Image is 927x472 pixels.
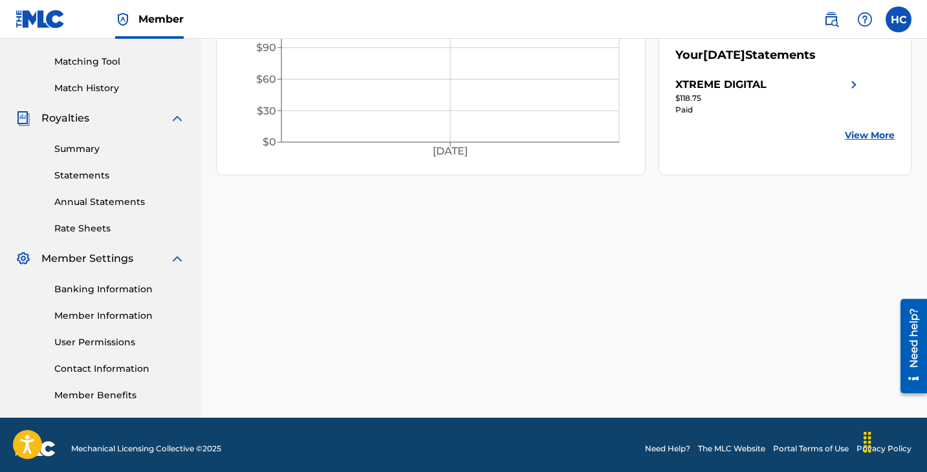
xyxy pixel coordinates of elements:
a: Need Help? [645,443,690,455]
a: Privacy Policy [856,443,911,455]
tspan: $0 [263,136,276,148]
tspan: $30 [257,105,276,117]
img: expand [169,111,185,126]
a: Banking Information [54,283,185,296]
a: Contact Information [54,362,185,376]
tspan: $90 [256,41,276,54]
div: User Menu [886,6,911,32]
a: Summary [54,142,185,156]
a: Statements [54,169,185,182]
img: MLC Logo [16,10,65,28]
img: help [857,12,873,27]
div: Your Statements [675,47,816,64]
img: Member Settings [16,251,31,266]
a: Portal Terms of Use [773,443,849,455]
a: The MLC Website [698,443,765,455]
span: [DATE] [703,48,745,62]
iframe: Chat Widget [862,410,927,472]
img: Top Rightsholder [115,12,131,27]
tspan: $60 [256,73,276,85]
span: Member [138,12,184,27]
a: Public Search [818,6,844,32]
span: Mechanical Licensing Collective © 2025 [71,443,221,455]
a: Rate Sheets [54,222,185,235]
span: Member Settings [41,251,133,266]
a: XTREME DIGITALright chevron icon$118.75Paid [675,77,862,116]
div: XTREME DIGITAL [675,77,767,92]
div: Drag [857,423,878,462]
img: right chevron icon [846,77,862,92]
a: Member Information [54,309,185,323]
img: Royalties [16,111,31,126]
img: search [823,12,839,27]
a: Match History [54,81,185,95]
span: Royalties [41,111,89,126]
img: expand [169,251,185,266]
iframe: Resource Center [891,294,927,398]
a: Annual Statements [54,195,185,209]
div: Help [852,6,878,32]
div: $118.75 [675,92,862,104]
a: Matching Tool [54,55,185,69]
div: Paid [675,104,862,116]
tspan: [DATE] [433,145,468,157]
a: View More [845,129,895,142]
a: Member Benefits [54,389,185,402]
a: User Permissions [54,336,185,349]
